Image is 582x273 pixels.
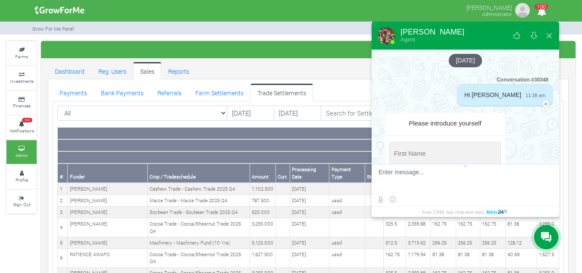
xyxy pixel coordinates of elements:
td: Cocoa Trade - Cocoa/Shearnut Trade 2025 Q4 [147,249,250,268]
span: 100 [22,118,32,123]
td: 162.75 [383,249,406,268]
a: Referrals [150,84,188,101]
td: 1,627.5 [537,249,559,268]
small: Farms [15,53,28,60]
img: growforme image [32,2,88,19]
button: Close widget [541,25,557,46]
td: 162.75 [456,218,480,237]
td: [DATE] [290,218,329,237]
td: 256.25 [480,237,505,249]
td: Cashew Trade - Cashew Trade 2025 Q4 [147,183,250,195]
span: Free CRM, live chat and sites [422,207,484,217]
span: 11:38 am [521,91,545,99]
a: Payments [53,84,94,101]
button: Select emoticon [387,194,398,205]
td: 81.38 [480,249,505,268]
td: Machinery - Machinery Fund (10 Yrs) [147,237,250,249]
input: DD/MM/YYYY [274,106,321,121]
td: ussd [329,195,365,207]
td: [PERSON_NAME] [68,237,148,249]
td: 3,255.0 [537,218,559,237]
td: Soybean Trade - Soybean Trade 2025 Q4 [147,207,250,218]
td: 81.38 [456,249,480,268]
div: Conversation #30348 [372,72,559,84]
small: Finances [13,103,31,109]
td: [DATE] [290,183,329,195]
td: 3 [58,207,68,218]
a: Reports [161,62,196,79]
a: Profile [6,165,37,188]
span: Hi [PERSON_NAME] [464,91,521,98]
a: 100 [533,8,550,16]
td: 81.38 [430,249,456,268]
td: 787.500 [250,195,275,207]
td: [DATE] [290,207,329,218]
a: Free CRM, live chat and sites [422,207,509,217]
td: 2 [58,195,68,207]
td: 256.25 [430,237,456,249]
td: 3,715.62 [406,237,430,249]
td: 1,179.94 [406,249,430,268]
td: ussd [329,249,365,268]
td: ussd [329,207,365,218]
a: Reg. Users [91,62,133,79]
td: 81.38 [505,218,537,237]
th: Funder [68,163,148,183]
div: Please introduce yourself [389,119,501,127]
a: Sign Out [6,190,37,213]
th: Amount [250,163,275,183]
button: Download conversation history [526,25,541,46]
a: Bank Payments [94,84,150,101]
td: 4 [58,218,68,237]
td: 3,255.000 [250,218,275,237]
a: Investments [6,66,37,90]
td: 5,125.000 [250,237,275,249]
td: 162.75 [480,218,505,237]
a: Dashboard [48,62,91,79]
p: [PERSON_NAME] [466,2,512,12]
button: Rate our service [509,25,525,46]
td: Maize Trade - Maize Trade 2025 Q4 [147,195,250,207]
td: [PERSON_NAME] [68,183,148,195]
img: growforme image [514,2,531,19]
small: Investments [10,78,34,84]
small: Admin [16,152,28,158]
input: Search for Settlements [321,106,522,121]
td: 40.69 [505,249,537,268]
label: Send file [375,194,386,205]
td: Cocoa Trade - Cocoa/Shearnut Trade 2025 Q4 [147,218,250,237]
td: 256.25 [456,237,480,249]
td: 1 [58,183,68,195]
td: ussd [329,237,365,249]
td: 2,359.88 [406,218,430,237]
td: 6 [58,249,68,268]
small: Profile [16,177,28,183]
td: 162.75 [430,218,456,237]
td: 512.5 [383,237,406,249]
small: Notifications [9,128,34,134]
td: 128.12 [505,237,537,249]
span: 100 [535,4,548,9]
td: 325.5 [383,218,406,237]
a: Trade Settlements [250,84,313,101]
td: [PERSON_NAME] [68,195,148,207]
th: Crop / Tradeschedule [147,163,250,183]
small: Administrator [482,11,512,17]
td: [DATE] [290,195,329,207]
div: Agent [401,36,464,43]
th: Curr. [275,163,290,183]
a: Farms [6,41,37,65]
td: PATIENCE AWAFO [68,249,148,268]
td: [DATE] [290,237,329,249]
small: Grow For Me Panel [32,25,74,32]
td: [PERSON_NAME] [68,207,148,218]
td: 525.000 [250,207,275,218]
td: [DATE] [290,249,329,268]
td: [PERSON_NAME] [68,218,148,237]
a: Finances [6,91,37,115]
th: Payment Type [329,163,365,183]
th: # [58,163,68,183]
i: Notifications [533,2,550,21]
a: Admin [6,140,37,164]
input: DD/MM/YYYY [227,106,274,121]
